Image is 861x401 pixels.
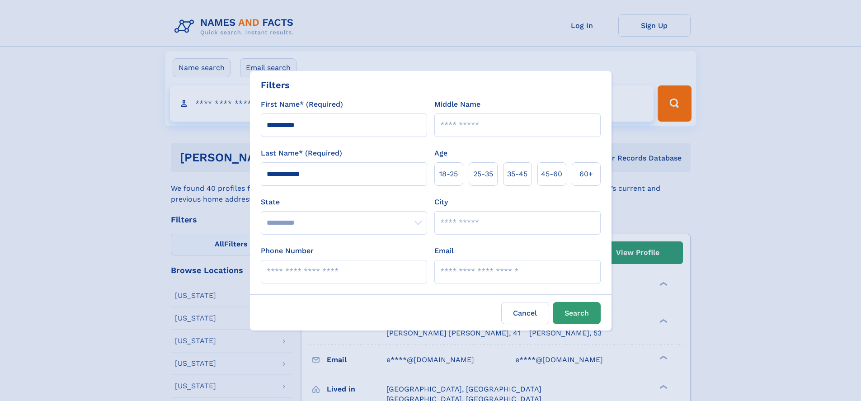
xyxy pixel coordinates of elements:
span: 60+ [579,169,593,179]
label: Last Name* (Required) [261,148,342,159]
label: City [434,197,448,208]
span: 35‑45 [507,169,527,179]
label: State [261,197,427,208]
label: Middle Name [434,99,480,110]
span: 18‑25 [439,169,458,179]
span: 25‑35 [473,169,493,179]
label: First Name* (Required) [261,99,343,110]
label: Phone Number [261,245,314,256]
label: Age [434,148,447,159]
div: Filters [261,78,290,92]
label: Cancel [501,302,549,324]
label: Email [434,245,454,256]
button: Search [553,302,601,324]
span: 45‑60 [541,169,562,179]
